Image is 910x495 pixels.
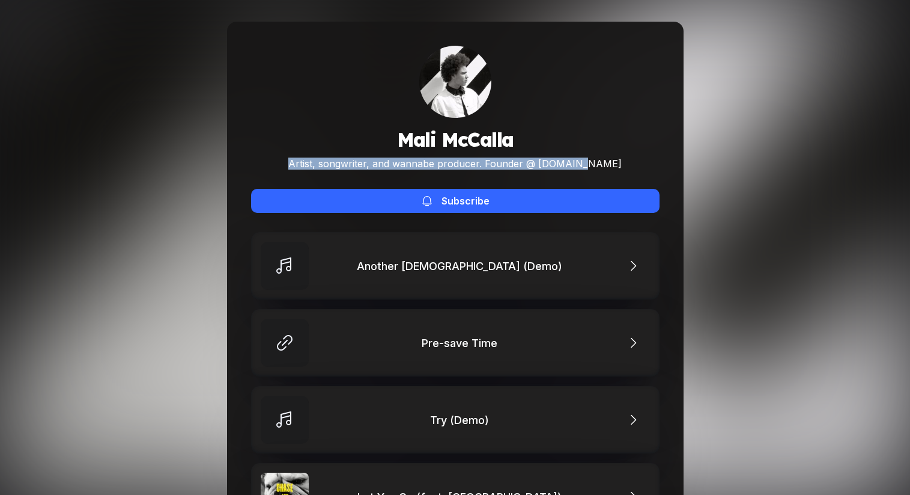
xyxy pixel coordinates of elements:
h1: Mali McCalla [288,128,622,152]
div: Mali McCalla [419,46,491,118]
div: Subscribe [441,195,490,207]
a: Try (Demo) [251,386,660,453]
div: Another [DEMOGRAPHIC_DATA] (Demo) [357,260,568,272]
div: Try (Demo) [430,414,495,426]
a: Pre-save Time [251,309,660,377]
div: Artist, songwriter, and wannabe producer. Founder @ [DOMAIN_NAME] [288,158,622,170]
a: Another [DEMOGRAPHIC_DATA] (Demo) [251,232,660,300]
button: Subscribe [251,189,660,213]
div: Pre-save Time [422,337,503,349]
img: 160x160 [419,46,491,118]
